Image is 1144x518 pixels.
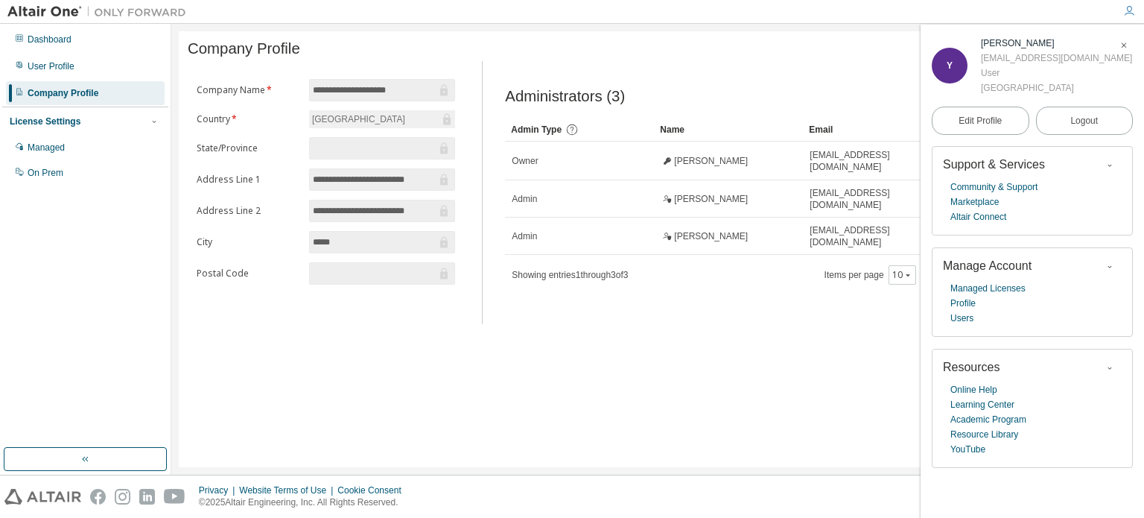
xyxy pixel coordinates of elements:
span: Admin [512,230,537,242]
span: Resources [943,361,1000,373]
img: Altair One [7,4,194,19]
div: [GEOGRAPHIC_DATA] [310,111,407,127]
span: Company Profile [188,40,300,57]
span: Admin Type [511,124,562,135]
label: State/Province [197,142,300,154]
div: License Settings [10,116,80,127]
span: Administrators (3) [505,88,625,105]
div: Name [660,118,797,142]
span: Manage Account [943,259,1032,272]
a: Resource Library [950,427,1018,442]
a: Online Help [950,382,997,397]
a: Learning Center [950,397,1014,412]
span: [EMAIL_ADDRESS][DOMAIN_NAME] [810,149,945,173]
a: Edit Profile [932,107,1029,135]
a: Community & Support [950,180,1037,195]
img: linkedin.svg [139,489,155,505]
span: [PERSON_NAME] [674,230,748,242]
div: Company Profile [28,87,98,99]
div: Privacy [199,484,239,496]
span: [PERSON_NAME] [674,193,748,205]
div: Dashboard [28,34,71,45]
span: Logout [1070,113,1098,128]
div: [EMAIL_ADDRESS][DOMAIN_NAME] [981,51,1132,66]
a: Managed Licenses [950,281,1026,296]
span: [EMAIL_ADDRESS][DOMAIN_NAME] [810,187,945,211]
div: [GEOGRAPHIC_DATA] [981,80,1132,95]
span: Owner [512,155,538,167]
span: Items per page [824,265,916,285]
label: Address Line 2 [197,205,300,217]
span: Admin [512,193,537,205]
a: Profile [950,296,976,311]
div: Managed [28,142,65,154]
div: User [981,66,1132,80]
button: 10 [892,269,912,281]
div: Yassin Yassin [981,36,1132,51]
div: Email [809,118,946,142]
a: YouTube [950,442,985,457]
label: Country [197,113,300,125]
a: Altair Connect [950,209,1006,224]
span: Edit Profile [959,115,1002,127]
a: Users [950,311,973,326]
label: City [197,236,300,248]
label: Address Line 1 [197,174,300,186]
div: User Profile [28,60,74,72]
p: © 2025 Altair Engineering, Inc. All Rights Reserved. [199,496,410,509]
a: Marketplace [950,195,999,209]
button: Logout [1036,107,1134,135]
img: youtube.svg [164,489,185,505]
span: Support & Services [943,158,1045,171]
span: [PERSON_NAME] [674,155,748,167]
div: Website Terms of Use [239,484,337,496]
span: Showing entries 1 through 3 of 3 [512,270,628,280]
img: instagram.svg [115,489,130,505]
img: altair_logo.svg [4,489,81,505]
div: On Prem [28,167,63,179]
div: Cookie Consent [337,484,410,496]
a: Academic Program [950,412,1026,427]
span: Y [947,60,953,71]
span: [EMAIL_ADDRESS][DOMAIN_NAME] [810,224,945,248]
div: [GEOGRAPHIC_DATA] [309,110,455,128]
label: Company Name [197,84,300,96]
img: facebook.svg [90,489,106,505]
label: Postal Code [197,268,300,279]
